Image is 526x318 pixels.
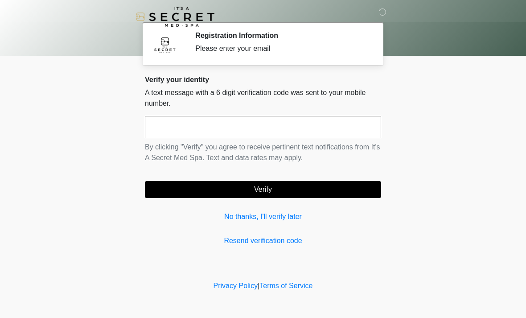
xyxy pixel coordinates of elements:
[145,142,381,163] p: By clicking "Verify" you agree to receive pertinent text notifications from It's A Secret Med Spa...
[145,181,381,198] button: Verify
[258,282,259,289] a: |
[145,211,381,222] a: No thanks, I'll verify later
[145,235,381,246] a: Resend verification code
[145,87,381,109] p: A text message with a 6 digit verification code was sent to your mobile number.
[195,43,368,54] div: Please enter your email
[214,282,258,289] a: Privacy Policy
[195,31,368,40] h2: Registration Information
[136,7,214,27] img: It's A Secret Med Spa Logo
[152,31,178,58] img: Agent Avatar
[259,282,312,289] a: Terms of Service
[145,75,381,84] h2: Verify your identity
